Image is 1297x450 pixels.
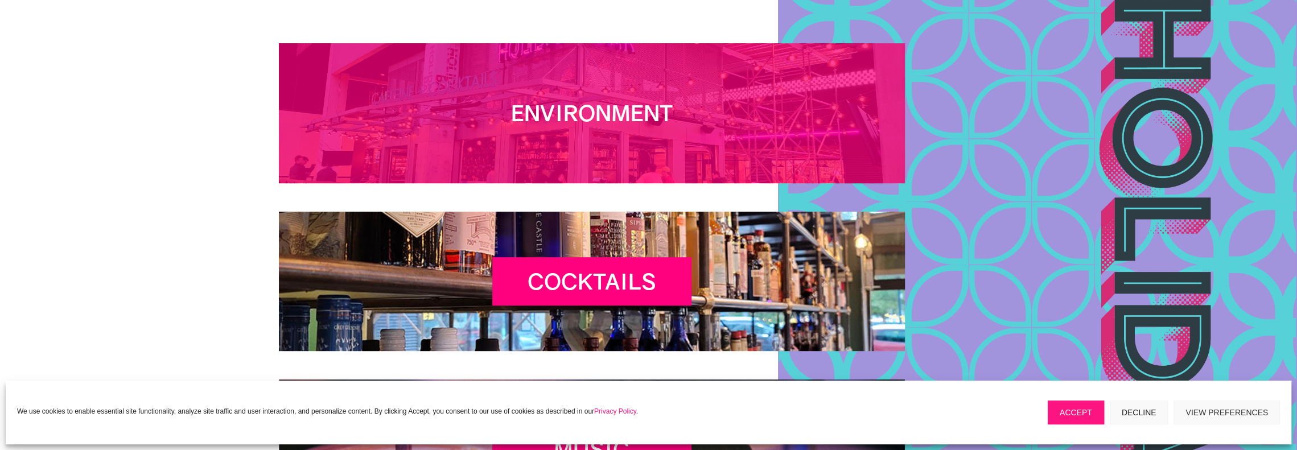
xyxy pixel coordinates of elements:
button: View preferences [1174,401,1280,424]
button: Decline [1110,401,1168,424]
p: We use cookies to enable essential site functionality, analyze site traffic and user interaction,... [17,406,638,416]
a: Privacy Policy [594,407,636,415]
h2: Cocktails [492,269,691,300]
h2: Environment [492,100,691,132]
button: Accept [1048,401,1104,424]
